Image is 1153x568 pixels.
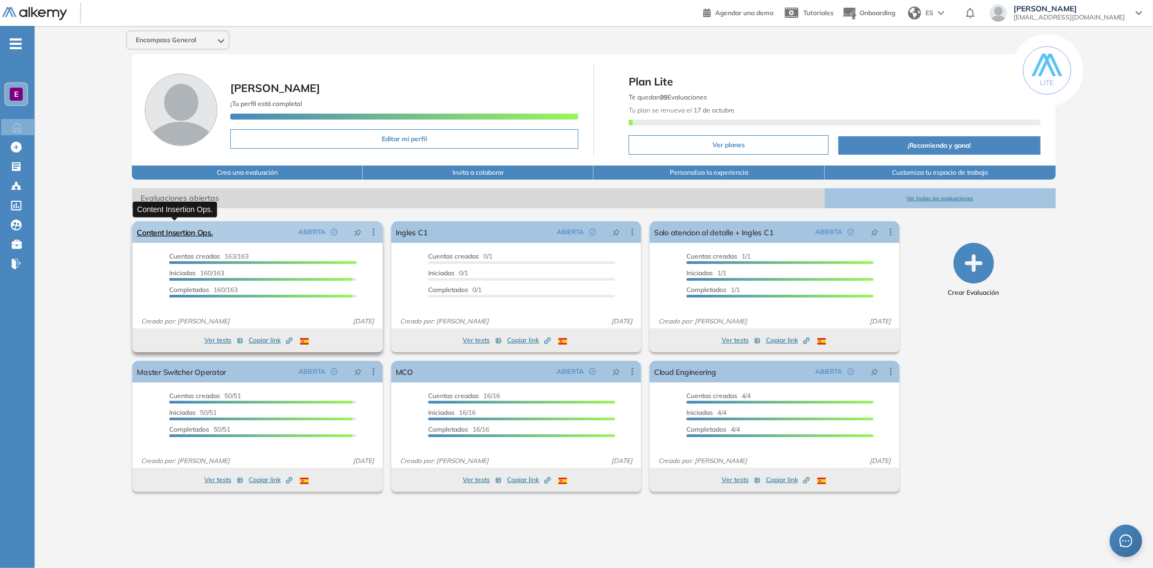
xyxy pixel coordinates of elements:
span: Completados [687,425,727,433]
span: ABIERTA [298,367,325,377]
span: Cuentas creadas [428,392,479,400]
img: Logo [2,7,67,21]
img: Foto de perfil [145,74,217,146]
span: Cuentas creadas [169,252,220,260]
span: pushpin [871,228,878,236]
img: ESP [300,338,309,345]
span: 160/163 [169,286,238,294]
span: [DATE] [607,316,637,326]
span: E [14,90,18,98]
span: [DATE] [865,456,895,466]
span: Copiar link [766,475,810,485]
span: Creado por: [PERSON_NAME] [137,316,234,326]
span: [DATE] [349,456,378,466]
i: - [10,43,22,45]
a: Content Insertion Ops. [137,221,212,243]
span: Plan Lite [629,74,1041,90]
span: Te quedan Evaluaciones [629,93,707,101]
span: Creado por: [PERSON_NAME] [654,456,751,466]
span: [DATE] [349,316,378,326]
button: Ver planes [629,135,829,155]
span: ABIERTA [557,227,584,237]
button: Editar mi perfil [230,129,578,149]
span: [EMAIL_ADDRESS][DOMAIN_NAME] [1014,13,1125,22]
div: Content Insertion Ops. [133,201,217,217]
b: 99 [660,93,668,101]
span: pushpin [612,367,620,376]
span: Creado por: [PERSON_NAME] [396,456,493,466]
span: check-circle [589,368,596,375]
span: 50/51 [169,425,230,433]
span: Completados [428,425,468,433]
span: Creado por: [PERSON_NAME] [396,316,493,326]
span: ABIERTA [298,227,325,237]
span: check-circle [589,229,596,235]
button: Copiar link [249,473,292,486]
span: check-circle [848,229,854,235]
button: pushpin [346,363,370,380]
span: Copiar link [766,335,810,345]
button: Ver tests [722,334,761,347]
span: pushpin [354,228,362,236]
span: Iniciadas [687,408,713,417]
a: Ingles C1 [396,221,428,243]
a: MCO [396,361,413,382]
span: [PERSON_NAME] [230,81,320,95]
button: Personaliza la experiencia [594,166,824,180]
button: pushpin [604,223,628,241]
span: Completados [169,286,209,294]
span: Copiar link [507,475,551,485]
span: Cuentas creadas [687,392,737,400]
span: Copiar link [249,335,292,345]
button: Ver todas las evaluaciones [825,188,1056,208]
a: Cloud Engineering [654,361,716,382]
span: check-circle [331,229,337,235]
button: pushpin [604,363,628,380]
span: Copiar link [249,475,292,485]
button: Ver tests [463,473,502,486]
span: Cuentas creadas [687,252,737,260]
span: 50/51 [169,392,241,400]
span: check-circle [331,368,337,375]
span: 16/16 [428,392,500,400]
button: ¡Recomienda y gana! [838,136,1040,155]
img: ESP [817,338,826,345]
button: Copiar link [766,473,810,486]
span: [DATE] [607,456,637,466]
button: Ver tests [463,334,502,347]
b: 17 de octubre [692,106,735,114]
a: Agendar una demo [703,5,774,18]
span: ABIERTA [557,367,584,377]
span: [PERSON_NAME] [1014,4,1125,13]
span: 0/1 [428,252,492,260]
span: 160/163 [169,269,224,277]
span: ¡Tu perfil está completo! [230,100,302,108]
span: 1/1 [687,286,740,294]
button: pushpin [346,223,370,241]
button: Ver tests [204,334,243,347]
button: Copiar link [507,473,551,486]
span: message [1119,534,1132,547]
span: ABIERTA [815,227,842,237]
button: pushpin [863,363,887,380]
img: ESP [558,478,567,484]
span: 0/1 [428,269,468,277]
button: Crear Evaluación [948,243,999,298]
span: ES [925,8,934,18]
img: ESP [558,338,567,345]
button: Ver tests [722,473,761,486]
span: 0/1 [428,286,482,294]
span: Cuentas creadas [428,252,479,260]
span: Iniciadas [169,269,196,277]
span: pushpin [871,367,878,376]
a: Master Switcher Operator [137,361,226,382]
span: Copiar link [507,335,551,345]
span: Onboarding [859,9,895,17]
button: Copiar link [766,334,810,347]
span: pushpin [354,367,362,376]
span: 1/1 [687,252,751,260]
button: pushpin [863,223,887,241]
span: Creado por: [PERSON_NAME] [654,316,751,326]
img: arrow [938,11,944,15]
img: ESP [300,478,309,484]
